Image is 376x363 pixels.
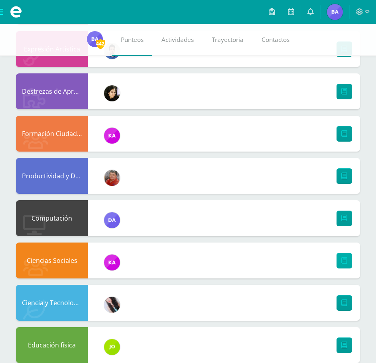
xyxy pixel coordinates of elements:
[212,36,244,44] span: Trayectoria
[16,285,88,321] div: Ciencia y Tecnología
[104,297,120,313] img: de00e5df6452eeb3b104b8712ab95a0d.png
[16,200,88,236] div: Computación
[16,158,88,194] div: Productividad y Desarrollo
[104,339,120,355] img: 82cb8650c3364a68df28ab37f084364e.png
[16,116,88,152] div: Formación Ciudadana
[262,36,289,44] span: Contactos
[96,39,105,49] span: 442
[252,24,298,56] a: Contactos
[152,24,203,56] a: Actividades
[203,24,252,56] a: Trayectoria
[104,85,120,101] img: 816955a6d5bcaf77421aadecd6e2399d.png
[104,128,120,144] img: bee4affa6473aeaf057711ec23146b4f.png
[104,212,120,228] img: 8c9fd014ef897abae62039ac0efaceda.png
[16,243,88,278] div: Ciencias Sociales
[161,36,194,44] span: Actividades
[327,4,343,20] img: f1527c9912b4c9646cb76e5c7f171c0e.png
[87,31,103,47] img: f1527c9912b4c9646cb76e5c7f171c0e.png
[112,24,152,56] a: Punteos
[121,36,144,44] span: Punteos
[16,327,88,363] div: Educación física
[104,254,120,270] img: bee4affa6473aeaf057711ec23146b4f.png
[16,73,88,109] div: Destrezas de Aprendizaje
[104,170,120,186] img: 05ddfdc08264272979358467217619c8.png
